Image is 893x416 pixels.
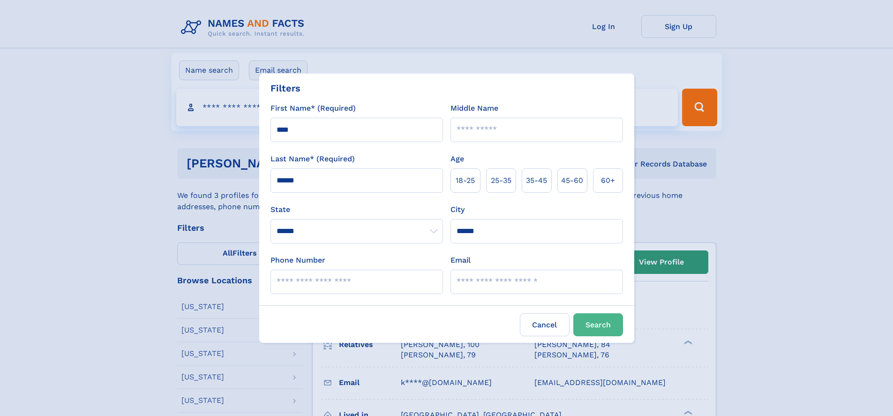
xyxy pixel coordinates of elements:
[270,204,443,215] label: State
[456,175,475,186] span: 18‑25
[491,175,511,186] span: 25‑35
[520,313,570,336] label: Cancel
[270,81,300,95] div: Filters
[561,175,583,186] span: 45‑60
[601,175,615,186] span: 60+
[573,313,623,336] button: Search
[450,204,465,215] label: City
[270,103,356,114] label: First Name* (Required)
[270,255,325,266] label: Phone Number
[526,175,547,186] span: 35‑45
[270,153,355,165] label: Last Name* (Required)
[450,255,471,266] label: Email
[450,153,464,165] label: Age
[450,103,498,114] label: Middle Name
